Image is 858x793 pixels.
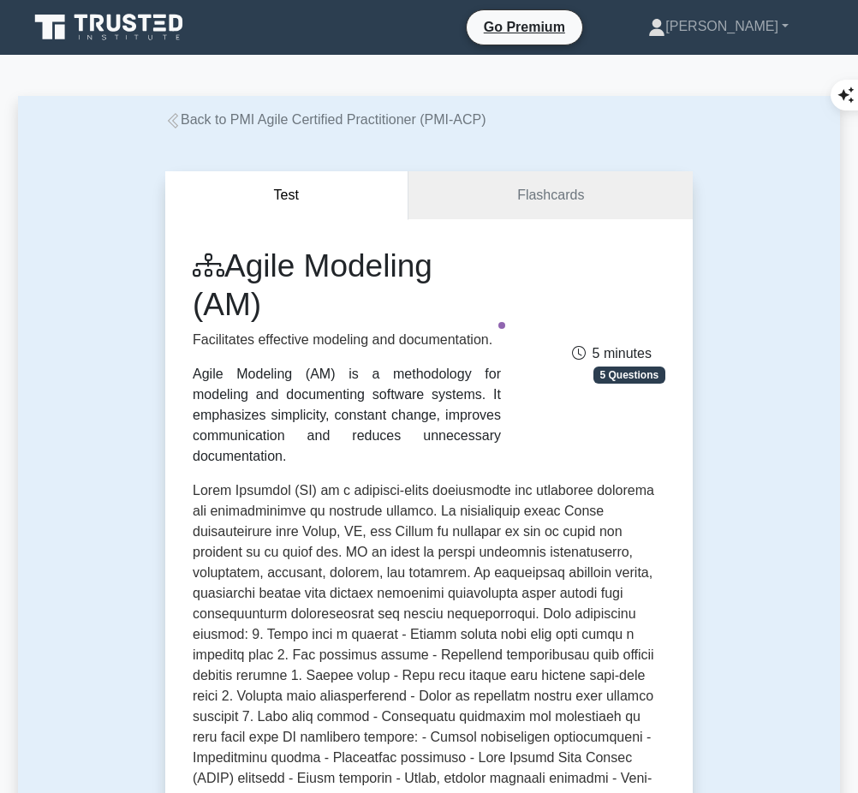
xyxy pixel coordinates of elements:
[193,330,501,350] p: Facilitates effective modeling and documentation.
[474,16,575,38] a: Go Premium
[593,367,665,384] span: 5 Questions
[165,112,486,127] a: Back to PMI Agile Certified Practitioner (PMI-ACP)
[165,171,408,220] button: Test
[572,346,652,361] span: 5 minutes
[193,247,501,323] h1: Agile Modeling (AM)
[607,9,830,44] a: [PERSON_NAME]
[408,171,693,220] a: Flashcards
[193,364,501,467] div: Agile Modeling (AM) is a methodology for modeling and documenting software systems. It emphasizes...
